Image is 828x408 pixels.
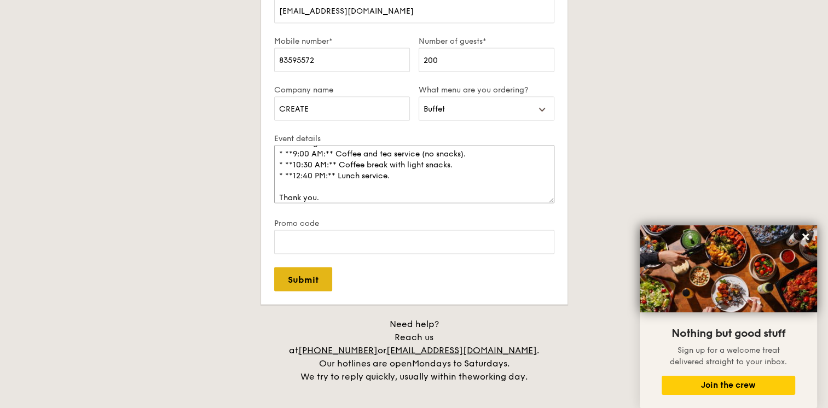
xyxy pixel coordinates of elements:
[419,36,554,45] label: Number of guests*
[671,327,785,340] span: Nothing but good stuff
[277,317,551,383] div: Need help? Reach us at or . Our hotlines are open We try to reply quickly, usually within the
[274,267,332,291] input: Submit
[473,371,528,381] span: working day.
[274,218,554,228] label: Promo code
[670,346,787,366] span: Sign up for a welcome treat delivered straight to your inbox.
[412,358,509,368] span: Mondays to Saturdays.
[274,36,410,45] label: Mobile number*
[419,85,554,94] label: What menu are you ordering?
[662,376,795,395] button: Join the crew
[274,133,554,143] label: Event details
[274,145,554,203] textarea: Let us know details such as your venue address, event time, preferred menu, dietary requirements,...
[274,85,410,94] label: Company name
[640,225,817,312] img: DSC07876-Edit02-Large.jpeg
[298,345,378,355] a: [PHONE_NUMBER]
[797,228,814,246] button: Close
[386,345,537,355] a: [EMAIL_ADDRESS][DOMAIN_NAME]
